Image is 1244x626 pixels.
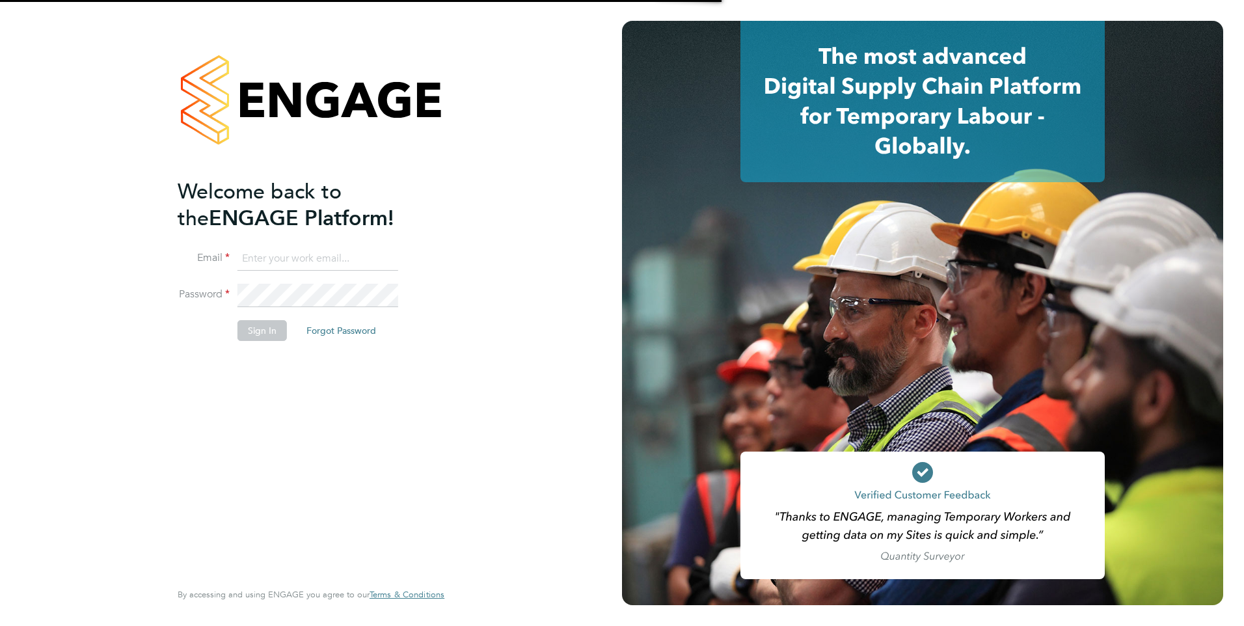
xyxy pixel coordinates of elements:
input: Enter your work email... [237,247,398,271]
button: Forgot Password [296,320,386,341]
a: Terms & Conditions [370,590,444,600]
h2: ENGAGE Platform! [178,178,431,232]
button: Sign In [237,320,287,341]
label: Password [178,288,230,301]
span: Welcome back to the [178,179,342,231]
span: By accessing and using ENGAGE you agree to our [178,589,444,600]
label: Email [178,251,230,265]
span: Terms & Conditions [370,589,444,600]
